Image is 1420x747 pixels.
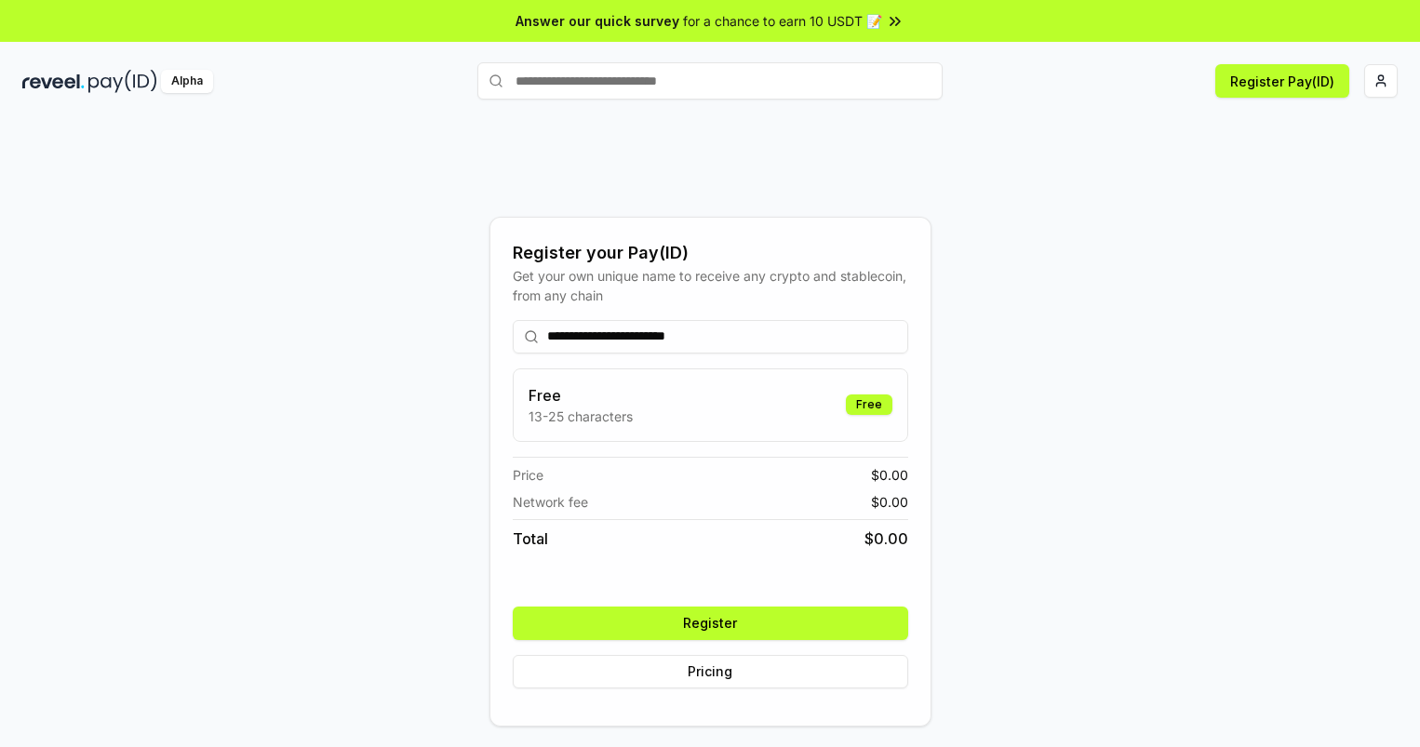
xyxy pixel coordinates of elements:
[513,465,543,485] span: Price
[513,607,908,640] button: Register
[22,70,85,93] img: reveel_dark
[846,394,892,415] div: Free
[161,70,213,93] div: Alpha
[864,527,908,550] span: $ 0.00
[513,266,908,305] div: Get your own unique name to receive any crypto and stablecoin, from any chain
[529,407,633,426] p: 13-25 characters
[513,655,908,688] button: Pricing
[871,465,908,485] span: $ 0.00
[529,384,633,407] h3: Free
[88,70,157,93] img: pay_id
[513,492,588,512] span: Network fee
[1215,64,1349,98] button: Register Pay(ID)
[513,240,908,266] div: Register your Pay(ID)
[683,11,882,31] span: for a chance to earn 10 USDT 📝
[513,527,548,550] span: Total
[871,492,908,512] span: $ 0.00
[516,11,679,31] span: Answer our quick survey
